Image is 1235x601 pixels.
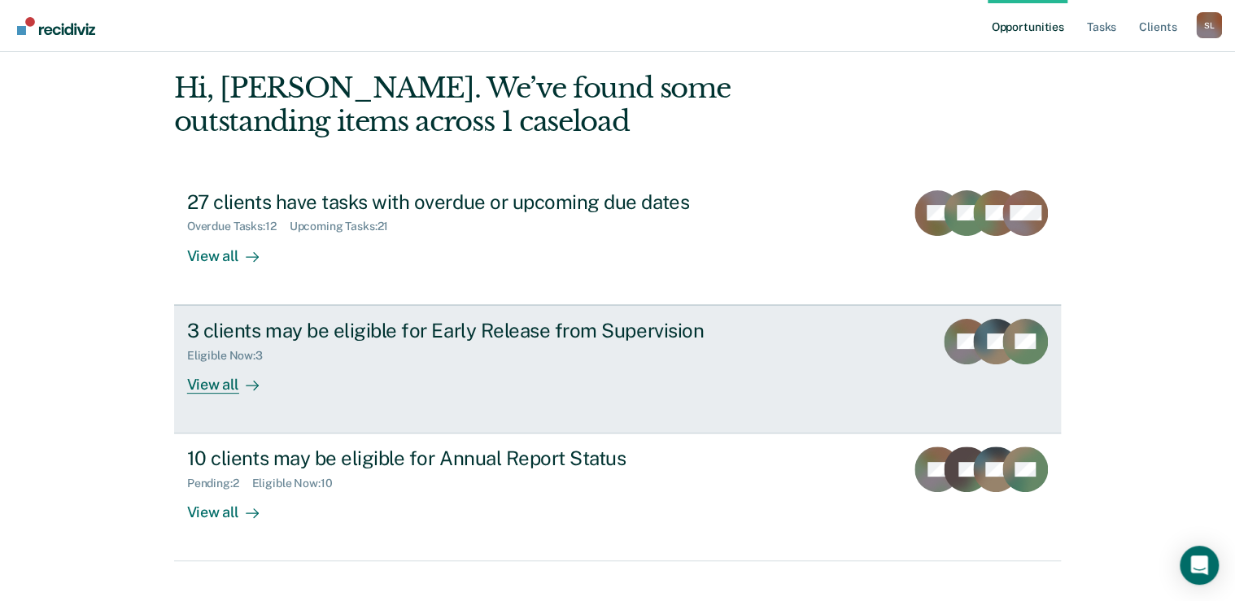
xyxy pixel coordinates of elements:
div: View all [187,362,278,394]
a: 27 clients have tasks with overdue or upcoming due datesOverdue Tasks:12Upcoming Tasks:21View all [174,177,1062,305]
div: Eligible Now : 3 [187,349,276,363]
div: Eligible Now : 10 [252,477,346,490]
div: Pending : 2 [187,477,252,490]
div: 3 clients may be eligible for Early Release from Supervision [187,319,758,342]
div: Upcoming Tasks : 21 [290,220,402,233]
div: 27 clients have tasks with overdue or upcoming due dates [187,190,758,214]
div: Open Intercom Messenger [1180,546,1219,585]
div: Overdue Tasks : 12 [187,220,290,233]
div: S L [1196,12,1222,38]
div: View all [187,233,278,265]
a: 3 clients may be eligible for Early Release from SupervisionEligible Now:3View all [174,305,1062,433]
a: 10 clients may be eligible for Annual Report StatusPending:2Eligible Now:10View all [174,433,1062,561]
button: Profile dropdown button [1196,12,1222,38]
div: View all [187,490,278,522]
div: 10 clients may be eligible for Annual Report Status [187,446,758,470]
img: Recidiviz [17,17,95,35]
div: Hi, [PERSON_NAME]. We’ve found some outstanding items across 1 caseload [174,72,884,138]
